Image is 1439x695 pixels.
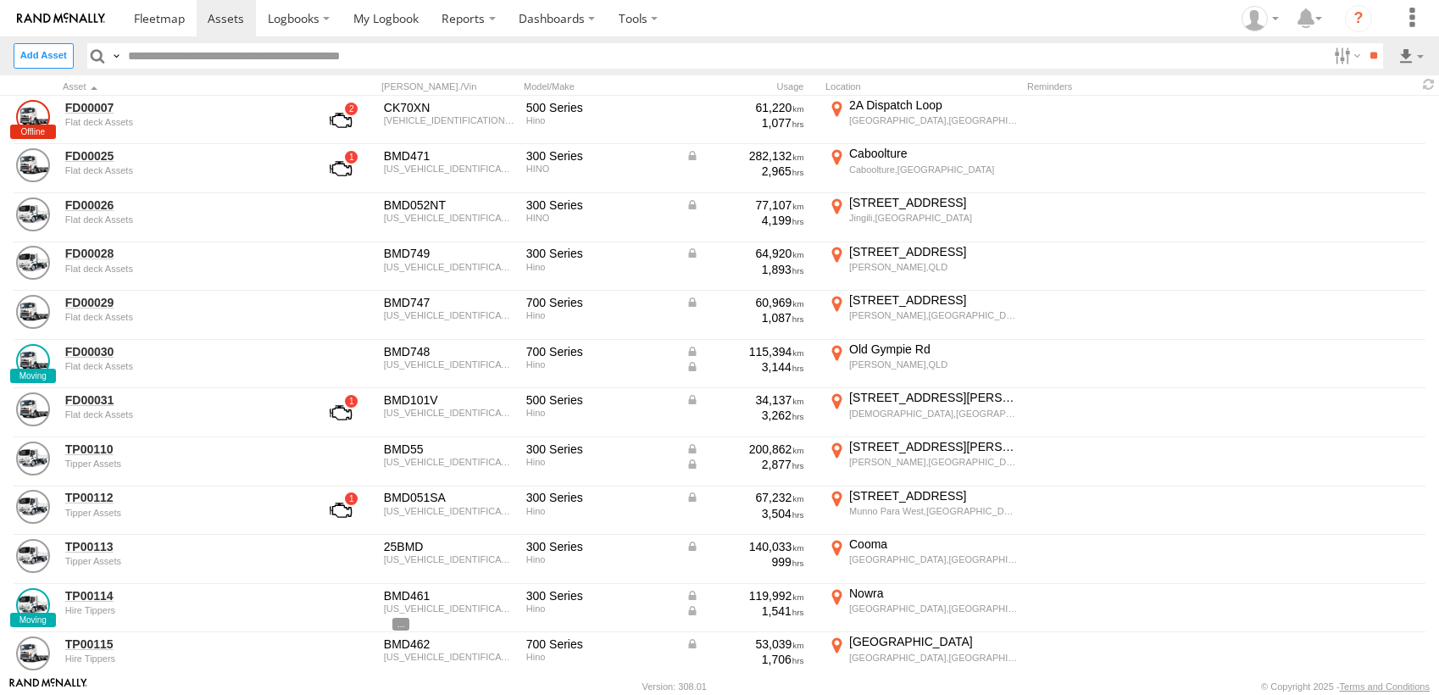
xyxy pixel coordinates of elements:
[849,505,1018,517] div: Munno Para West,[GEOGRAPHIC_DATA]
[65,605,297,615] div: undefined
[849,292,1018,308] div: [STREET_ADDRESS]
[384,506,514,516] div: JHHTCS3H20K003680
[825,244,1020,290] label: Click to View Current Location
[526,295,674,310] div: 700 Series
[65,214,297,225] div: undefined
[526,262,674,272] div: Hino
[65,117,297,127] div: undefined
[65,588,297,603] a: TP00114
[849,553,1018,565] div: [GEOGRAPHIC_DATA],[GEOGRAPHIC_DATA]
[825,146,1020,192] label: Click to View Current Location
[9,678,87,695] a: Visit our Website
[384,197,514,213] div: BMD052NT
[384,213,514,223] div: JHHUCS1H90K031578
[686,539,804,554] div: Data from Vehicle CANbus
[686,295,804,310] div: Data from Vehicle CANbus
[686,213,804,228] div: 4,199
[849,309,1018,321] div: [PERSON_NAME],[GEOGRAPHIC_DATA]
[686,490,804,505] div: Data from Vehicle CANbus
[384,457,514,467] div: JHHTCS3H50K003561
[14,43,74,68] label: Create New Asset
[384,115,514,125] div: JHDFG8JPMXXX10062
[849,456,1018,468] div: [PERSON_NAME],[GEOGRAPHIC_DATA]
[526,506,674,516] div: Hino
[309,148,372,189] a: View Asset with Fault/s
[384,246,514,261] div: BMD749
[686,588,804,603] div: Data from Vehicle CANbus
[384,262,514,272] div: JHHTCS3F10K004995
[526,100,674,115] div: 500 Series
[849,261,1018,273] div: [PERSON_NAME],QLD
[1345,5,1372,32] i: ?
[16,392,50,426] a: View Asset Details
[686,100,804,115] div: 61,220
[16,344,50,378] a: View Asset Details
[526,115,674,125] div: Hino
[849,97,1018,113] div: 2A Dispatch Loop
[384,554,514,564] div: JHHTCS3H30K003798
[526,539,674,554] div: 300 Series
[65,490,297,505] a: TP00112
[16,637,50,670] a: View Asset Details
[65,197,297,213] a: FD00026
[849,359,1018,370] div: [PERSON_NAME],QLD
[686,246,804,261] div: Data from Vehicle CANbus
[1027,81,1230,92] div: Reminders
[686,652,804,667] div: 1,706
[384,310,514,320] div: JHHTCS3F20K004892
[686,408,804,423] div: 3,262
[384,408,514,418] div: JHDFD2AL1XXX10469
[849,244,1018,259] div: [STREET_ADDRESS]
[524,81,676,92] div: Model/Make
[825,195,1020,241] label: Click to View Current Location
[65,264,297,274] div: undefined
[825,292,1020,338] label: Click to View Current Location
[526,408,674,418] div: Hino
[686,164,804,179] div: 2,965
[309,392,372,433] a: View Asset with Fault/s
[1419,77,1439,93] span: Refresh
[825,390,1020,436] label: Click to View Current Location
[825,537,1020,582] label: Click to View Current Location
[526,344,674,359] div: 700 Series
[526,197,674,213] div: 300 Series
[526,392,674,408] div: 500 Series
[1397,43,1425,68] label: Export results as...
[686,554,804,570] div: 999
[526,457,674,467] div: Hino
[849,439,1018,454] div: [STREET_ADDRESS][PERSON_NAME]
[16,588,50,622] a: View Asset Details
[849,390,1018,405] div: [STREET_ADDRESS][PERSON_NAME]
[384,100,514,115] div: CK70XN
[526,603,674,614] div: Hino
[1236,6,1285,31] div: Zarni Lwin
[825,488,1020,534] label: Click to View Current Location
[384,148,514,164] div: BMD471
[825,342,1020,387] label: Click to View Current Location
[384,442,514,457] div: BMD55
[384,392,514,408] div: BMD101V
[392,618,409,630] span: View Asset Details to show all tags
[65,637,297,652] a: TP00115
[309,100,372,141] a: View Asset with Fault/s
[849,634,1018,649] div: [GEOGRAPHIC_DATA]
[849,586,1018,601] div: Nowra
[686,442,804,457] div: Data from Vehicle CANbus
[686,344,804,359] div: Data from Vehicle CANbus
[309,490,372,531] a: View Asset with Fault/s
[849,164,1018,175] div: Caboolture,[GEOGRAPHIC_DATA]
[381,81,517,92] div: [PERSON_NAME]./Vin
[65,148,297,164] a: FD00025
[686,637,804,652] div: Data from Vehicle CANbus
[849,652,1018,664] div: [GEOGRAPHIC_DATA],[GEOGRAPHIC_DATA]
[65,653,297,664] div: undefined
[686,310,804,325] div: 1,087
[526,310,674,320] div: Hino
[65,100,297,115] a: FD00007
[17,13,105,25] img: rand-logo.svg
[65,442,297,457] a: TP00110
[526,148,674,164] div: 300 Series
[16,197,50,231] a: View Asset Details
[526,490,674,505] div: 300 Series
[65,539,297,554] a: TP00113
